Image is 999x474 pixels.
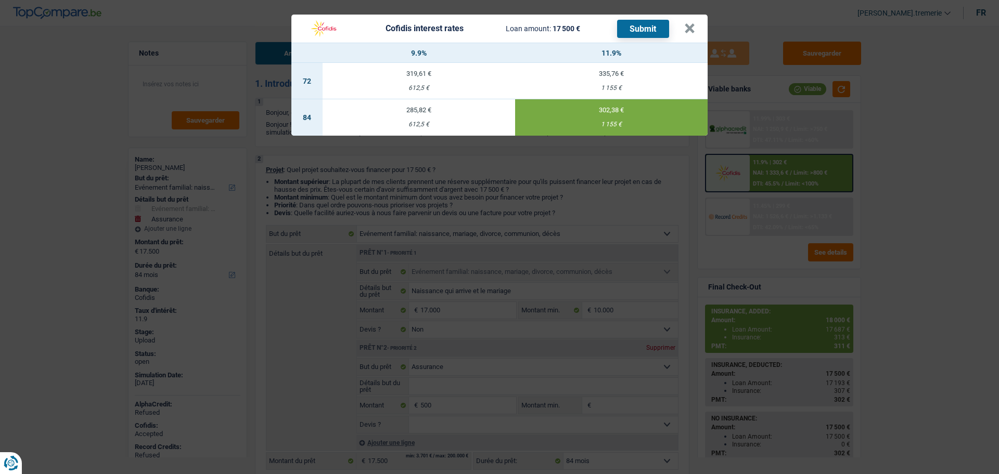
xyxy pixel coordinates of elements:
[515,121,708,128] div: 1 155 €
[304,19,343,38] img: Cofidis
[515,70,708,77] div: 335,76 €
[291,99,323,136] td: 84
[684,23,695,34] button: ×
[515,43,708,63] th: 11.9%
[323,43,515,63] th: 9.9%
[323,85,515,91] div: 612,5 €
[323,121,515,128] div: 612,5 €
[323,70,515,77] div: 319,61 €
[386,24,464,33] div: Cofidis interest rates
[617,20,669,38] button: Submit
[291,63,323,99] td: 72
[515,85,708,91] div: 1 155 €
[506,24,551,33] span: Loan amount:
[553,24,580,33] span: 17 500 €
[515,107,708,113] div: 302,38 €
[323,107,515,113] div: 285,82 €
